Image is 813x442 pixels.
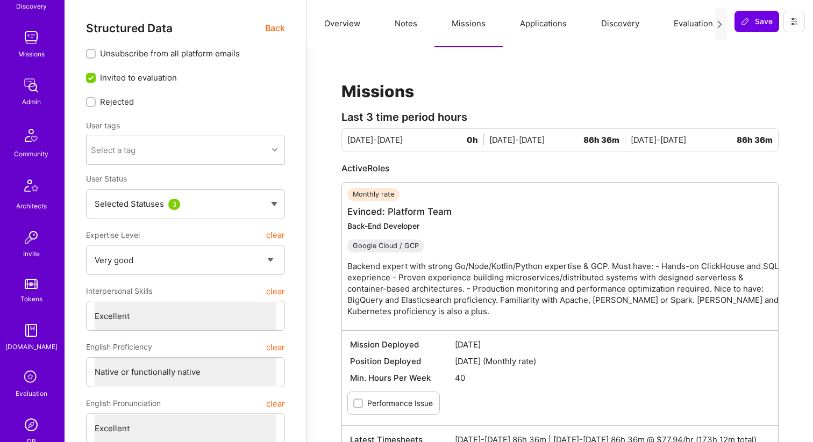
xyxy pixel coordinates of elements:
div: 3 [168,199,180,210]
span: [DATE] [455,339,770,350]
div: Community [14,148,48,160]
span: Unsubscribe from all platform emails [100,48,240,59]
i: icon Next [716,20,724,28]
img: teamwork [20,27,42,48]
img: Community [18,122,44,148]
div: Tokens [20,293,42,305]
img: caret [271,202,277,206]
span: Interpersonal Skills [86,281,152,301]
div: Monthly rate [347,188,400,201]
div: Invite [23,248,40,259]
img: guide book [20,320,42,341]
span: Rejected [100,96,134,107]
button: clear [266,337,285,357]
div: Evaluation [16,388,47,399]
div: Google Cloud / GCP [347,240,424,252]
span: Save [741,16,773,27]
span: English Pronunciation [86,394,161,413]
span: 86h 36m [737,134,773,146]
button: clear [266,281,285,301]
i: icon SelectionTeam [21,367,41,388]
span: Back [265,21,285,35]
img: admin teamwork [20,75,42,96]
button: clear [266,394,285,413]
span: Min. Hours Per Week [350,372,455,383]
div: Discovery [16,1,47,12]
p: Backend expert with strong Go/Node/Kotlin/Python expertise & GCP. Must have: - Hands-on ClickHous... [347,260,783,317]
button: Save [734,11,779,32]
span: Structured Data [86,21,173,35]
img: Architects [18,175,44,200]
span: User Status [86,174,127,183]
label: Performance Issue [367,397,433,409]
img: tokens [25,279,38,289]
div: Back-End Developer [347,221,783,231]
div: Missions [18,48,45,60]
div: [DATE]-[DATE] [631,134,773,146]
label: User tags [86,120,120,131]
span: 0h [467,134,484,146]
span: 86h 36m [583,134,625,146]
div: Admin [22,96,41,107]
div: [DOMAIN_NAME] [5,341,58,352]
span: Expertise Level [86,226,140,245]
span: [DATE] (Monthly rate) [455,356,770,367]
span: Mission Deployed [350,339,455,350]
div: Active Roles [341,162,779,174]
span: Selected Statuses [95,199,164,209]
div: Architects [16,200,47,212]
button: clear [266,226,285,245]
h1: Missions [341,82,779,101]
div: [DATE]-[DATE] [489,134,631,146]
span: Invited to evaluation [100,72,177,83]
span: English Proficiency [86,337,152,357]
span: 40 [455,372,770,383]
img: Invite [20,227,42,248]
div: [DATE]-[DATE] [347,134,489,146]
a: Evinced: Platform Team [347,206,452,217]
i: icon Chevron [272,147,277,153]
div: Select a tag [91,144,135,156]
img: Admin Search [20,414,42,436]
span: Position Deployed [350,356,455,367]
div: Last 3 time period hours [341,112,779,123]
